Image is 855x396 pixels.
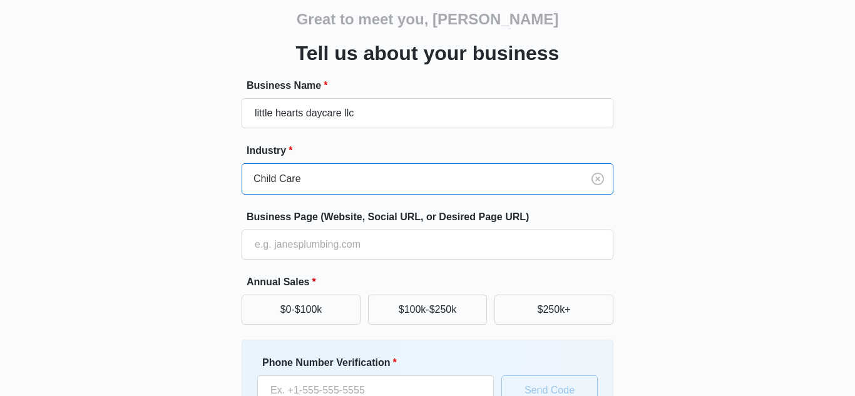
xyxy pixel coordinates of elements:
[247,210,618,225] label: Business Page (Website, Social URL, or Desired Page URL)
[368,295,487,325] button: $100k-$250k
[588,169,608,189] button: Clear
[242,230,613,260] input: e.g. janesplumbing.com
[247,78,618,93] label: Business Name
[242,98,613,128] input: e.g. Jane's Plumbing
[247,143,618,158] label: Industry
[247,275,618,290] label: Annual Sales
[494,295,613,325] button: $250k+
[262,355,499,370] label: Phone Number Verification
[242,295,361,325] button: $0-$100k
